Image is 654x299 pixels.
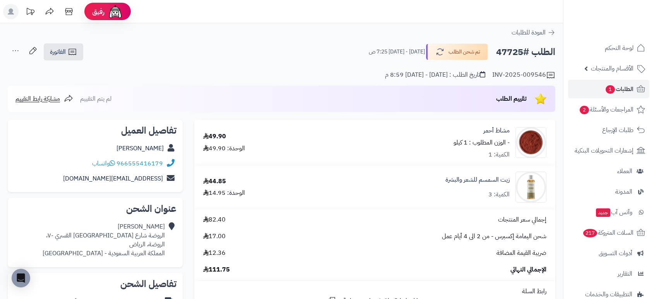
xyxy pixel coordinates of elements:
[203,189,245,198] div: الوحدة: 14.95
[203,249,226,258] span: 12.36
[568,182,649,201] a: المدونة
[442,232,546,241] span: شحن اليمامة إكسبرس - من 2 الى 4 أيام عمل
[15,94,73,103] a: مشاركة رابط التقييم
[63,174,163,183] a: [EMAIL_ADDRESS][DOMAIN_NAME]
[14,204,176,213] h2: عنوان الشحن
[496,94,527,103] span: تقييم الطلب
[568,100,649,119] a: المراجعات والأسئلة2
[496,249,546,258] span: ضريبة القيمة المضافة
[15,94,60,103] span: مشاركة رابط التقييم
[14,126,176,135] h2: تفاصيل العميل
[197,287,552,296] div: رابط السلة
[568,244,649,263] a: أدوات التسويق
[568,121,649,139] a: طلبات الإرجاع
[618,268,632,279] span: التقارير
[21,4,40,21] a: تحديثات المنصة
[510,265,546,274] span: الإجمالي النهائي
[12,269,30,287] div: Open Intercom Messenger
[512,28,546,37] span: العودة للطلبات
[116,159,163,168] a: 966555416179
[108,4,123,19] img: ai-face.png
[488,190,510,199] div: الكمية: 3
[454,138,510,147] small: - الوزن المطلوب : 1 كيلو
[43,222,165,258] div: [PERSON_NAME] الروضة شارع [GEOGRAPHIC_DATA] القسري -٧، الروضة، الرياض المملكة العربية السعودية - ...
[203,232,226,241] span: 17.00
[483,126,510,135] a: مشاط أحمر
[568,39,649,57] a: لوحة التحكم
[203,132,226,141] div: 49.90
[568,162,649,180] a: العملاء
[512,28,555,37] a: العودة للطلبات
[44,43,83,60] a: الفاتورة
[568,141,649,160] a: إشعارات التحويلات البنكية
[92,159,115,168] a: واتساب
[606,85,615,94] span: 1
[596,208,610,217] span: جديد
[579,104,633,115] span: المراجعات والأسئلة
[14,279,176,289] h2: تفاصيل الشحن
[369,48,425,56] small: [DATE] - [DATE] 7:25 ص
[385,70,485,79] div: تاريخ الطلب : [DATE] - [DATE] 8:59 م
[488,150,510,159] div: الكمية: 1
[80,94,111,103] span: لم يتم التقييم
[516,172,546,203] img: 1735752319-Sesame-Oil-100ml%20v02-90x90.jpg
[568,80,649,98] a: الطلبات1
[516,127,546,158] img: 1660148305-Mushat%20Red-90x90.jpg
[492,70,555,80] div: INV-2025-009546
[496,44,555,60] h2: الطلب #47725
[602,125,633,136] span: طلبات الإرجاع
[591,63,633,74] span: الأقسام والمنتجات
[568,203,649,222] a: وآتس آبجديد
[498,215,546,224] span: إجمالي سعر المنتجات
[617,166,632,177] span: العملاء
[203,265,230,274] span: 111.75
[203,177,226,186] div: 44.85
[116,144,164,153] a: [PERSON_NAME]
[615,186,632,197] span: المدونة
[595,207,632,218] span: وآتس آب
[568,265,649,283] a: التقارير
[50,47,66,57] span: الفاتورة
[92,7,104,16] span: رفيق
[583,229,597,237] span: 217
[575,145,633,156] span: إشعارات التحويلات البنكية
[203,215,226,224] span: 82.40
[445,175,510,184] a: زيت السمسم للشعر والبشرة
[568,223,649,242] a: السلات المتروكة217
[601,19,647,36] img: logo-2.png
[605,84,633,95] span: الطلبات
[203,144,245,153] div: الوحدة: 49.90
[582,227,633,238] span: السلات المتروكة
[599,248,632,259] span: أدوات التسويق
[605,43,633,53] span: لوحة التحكم
[580,106,589,114] span: 2
[426,44,488,60] button: تم شحن الطلب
